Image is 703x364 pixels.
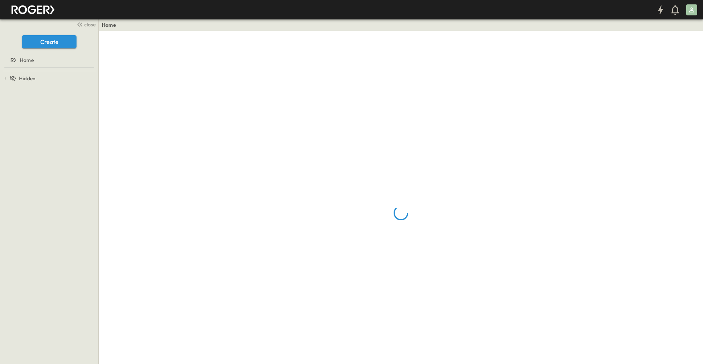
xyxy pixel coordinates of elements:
[102,21,116,29] a: Home
[84,21,96,28] span: close
[1,55,96,65] a: Home
[102,21,120,29] nav: breadcrumbs
[74,19,97,29] button: close
[19,75,36,82] span: Hidden
[20,56,34,64] span: Home
[22,35,77,48] button: Create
